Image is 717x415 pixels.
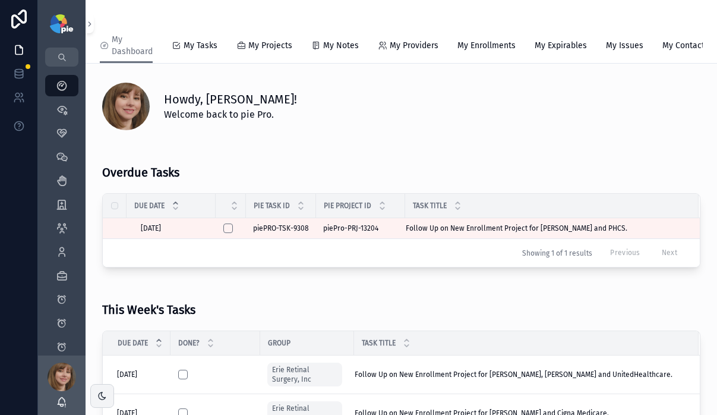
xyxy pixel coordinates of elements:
[100,29,153,64] a: My Dashboard
[112,34,153,58] span: My Dashboard
[102,164,179,181] h3: Overdue Tasks
[535,40,587,52] span: My Expirables
[1,57,23,78] iframe: Spotlight
[355,370,684,379] a: Follow Up on New Enrollment Project for [PERSON_NAME], [PERSON_NAME] and UnitedHealthcare.
[141,224,161,233] span: [DATE]
[164,91,297,108] h1: Howdy, [PERSON_NAME]!
[662,35,709,59] a: My Contacts
[254,201,290,210] span: Pie Task ID
[236,35,292,59] a: My Projects
[141,224,209,233] a: [DATE]
[406,224,684,233] a: Follow Up on New Enrollment Project for [PERSON_NAME] and PHCS.
[172,35,217,59] a: My Tasks
[662,40,709,52] span: My Contacts
[248,40,292,52] span: My Projects
[117,370,137,379] span: [DATE]
[324,201,371,210] span: Pie Project ID
[606,35,643,59] a: My Issues
[253,224,309,233] a: piePRO-TSK-9308
[522,249,592,258] span: Showing 1 of 1 results
[134,201,165,210] span: Due Date
[323,224,378,233] span: piePro-PRJ-13204
[362,338,396,348] span: Task Title
[164,108,297,122] span: Welcome back to pie Pro.
[606,40,643,52] span: My Issues
[390,40,438,52] span: My Providers
[118,338,148,348] span: Due Date
[117,370,163,379] a: [DATE]
[355,370,672,379] span: Follow Up on New Enrollment Project for [PERSON_NAME], [PERSON_NAME] and UnitedHealthcare.
[457,35,516,59] a: My Enrollments
[406,224,627,233] span: Follow Up on New Enrollment Project for [PERSON_NAME] and PHCS.
[102,301,195,319] h3: This Week's Tasks
[268,338,290,348] span: Group
[323,40,359,52] span: My Notes
[311,35,359,59] a: My Notes
[184,40,217,52] span: My Tasks
[38,67,86,356] div: scrollable content
[178,338,200,348] span: Done?
[272,365,337,384] span: Erie Retinal Surgery, Inc
[267,360,347,389] a: Erie Retinal Surgery, Inc
[323,224,398,233] a: piePro-PRJ-13204
[457,40,516,52] span: My Enrollments
[378,35,438,59] a: My Providers
[267,363,342,386] a: Erie Retinal Surgery, Inc
[413,201,447,210] span: Task Title
[50,14,73,33] img: App logo
[535,35,587,59] a: My Expirables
